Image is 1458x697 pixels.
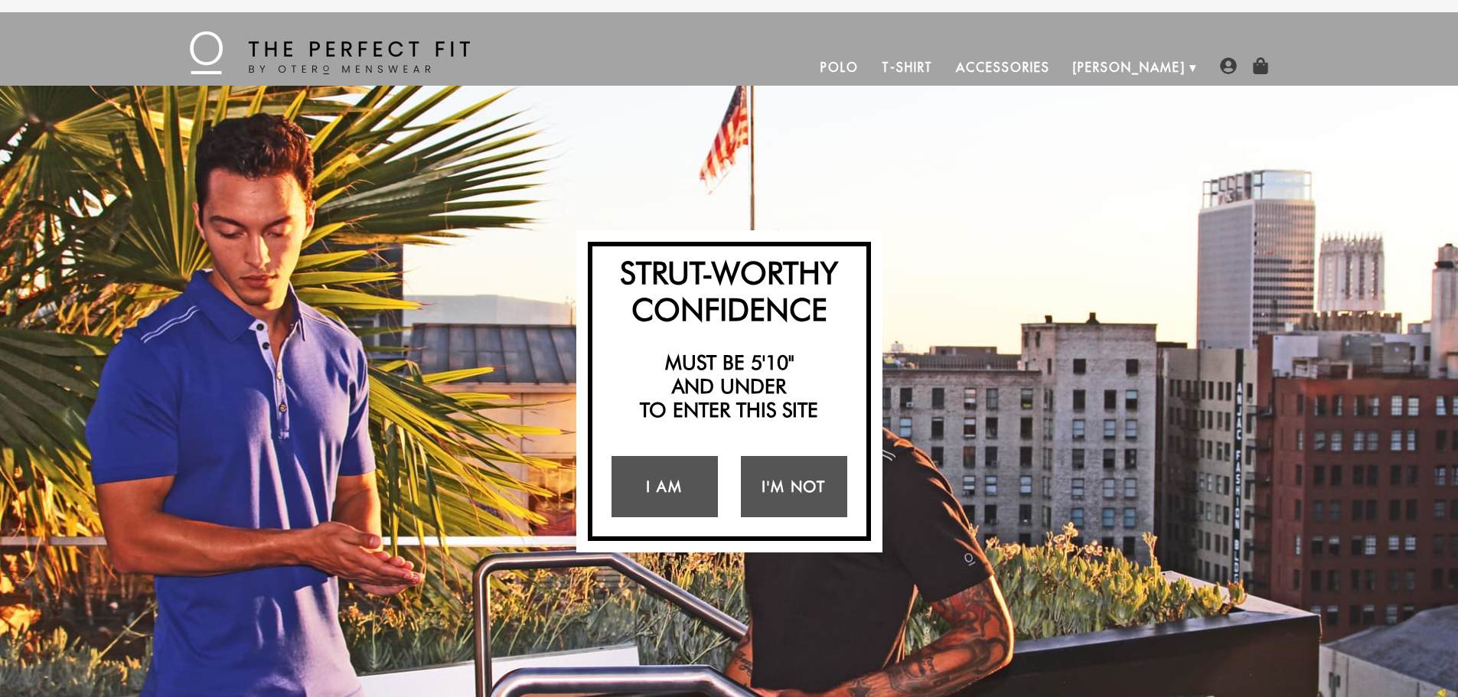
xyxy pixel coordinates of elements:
img: The Perfect Fit - by Otero Menswear - Logo [190,31,470,74]
a: T-Shirt [870,49,944,86]
a: Polo [809,49,870,86]
img: user-account-icon.png [1220,57,1237,74]
a: [PERSON_NAME] [1062,49,1197,86]
h2: Must be 5'10" and under to enter this site [600,350,859,422]
a: I Am [612,456,718,517]
a: I'm Not [741,456,847,517]
img: shopping-bag-icon.png [1252,57,1269,74]
h2: Strut-Worthy Confidence [600,254,859,327]
a: Accessories [944,49,1061,86]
